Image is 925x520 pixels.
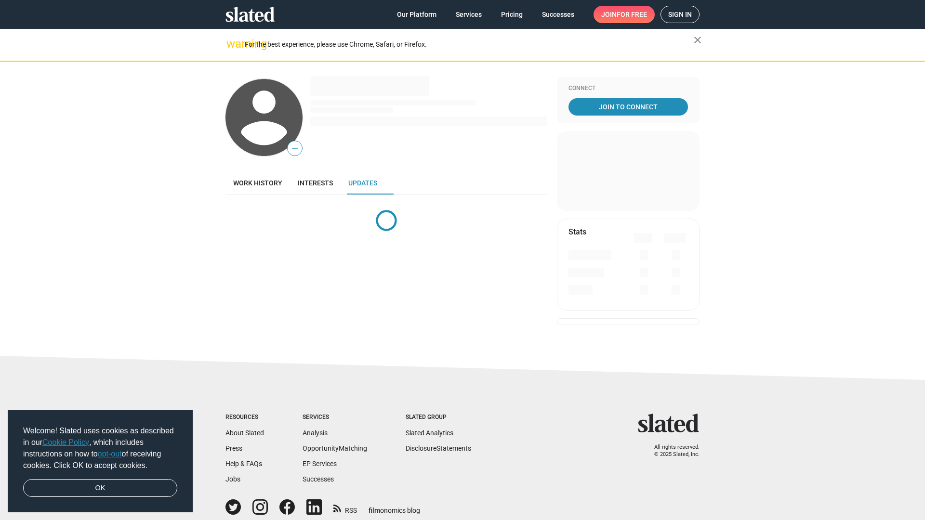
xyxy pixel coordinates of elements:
div: For the best experience, please use Chrome, Safari, or Firefox. [245,38,694,51]
span: Services [456,6,482,23]
mat-icon: warning [226,38,238,50]
p: All rights reserved. © 2025 Slated, Inc. [644,444,700,458]
span: Work history [233,179,282,187]
a: Interests [290,171,341,195]
a: Sign in [661,6,700,23]
a: Cookie Policy [42,438,89,446]
a: OpportunityMatching [303,444,367,452]
div: Slated Group [406,414,471,421]
span: for free [617,6,647,23]
a: opt-out [98,450,122,458]
span: Our Platform [397,6,436,23]
a: EP Services [303,460,337,468]
a: Our Platform [389,6,444,23]
span: — [288,143,302,155]
a: Jobs [225,475,240,483]
mat-icon: close [692,34,703,46]
a: dismiss cookie message [23,479,177,497]
a: Joinfor free [594,6,655,23]
a: Analysis [303,429,328,437]
span: Welcome! Slated uses cookies as described in our , which includes instructions on how to of recei... [23,425,177,471]
a: DisclosureStatements [406,444,471,452]
a: About Slated [225,429,264,437]
span: Successes [542,6,574,23]
span: Updates [348,179,377,187]
span: Sign in [668,6,692,23]
a: Slated Analytics [406,429,453,437]
a: Work history [225,171,290,195]
a: Services [448,6,489,23]
div: cookieconsent [8,410,193,513]
span: Join To Connect [570,98,686,116]
a: Pricing [493,6,530,23]
a: Successes [303,475,334,483]
span: Pricing [501,6,523,23]
a: RSS [333,500,357,515]
div: Services [303,414,367,421]
a: filmonomics blog [369,498,420,515]
span: Interests [298,179,333,187]
div: Connect [568,85,688,92]
a: Press [225,444,242,452]
mat-card-title: Stats [568,227,586,237]
a: Help & FAQs [225,460,262,468]
a: Updates [341,171,385,195]
span: Join [601,6,647,23]
a: Join To Connect [568,98,688,116]
a: Successes [534,6,582,23]
div: Resources [225,414,264,421]
span: film [369,507,380,514]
